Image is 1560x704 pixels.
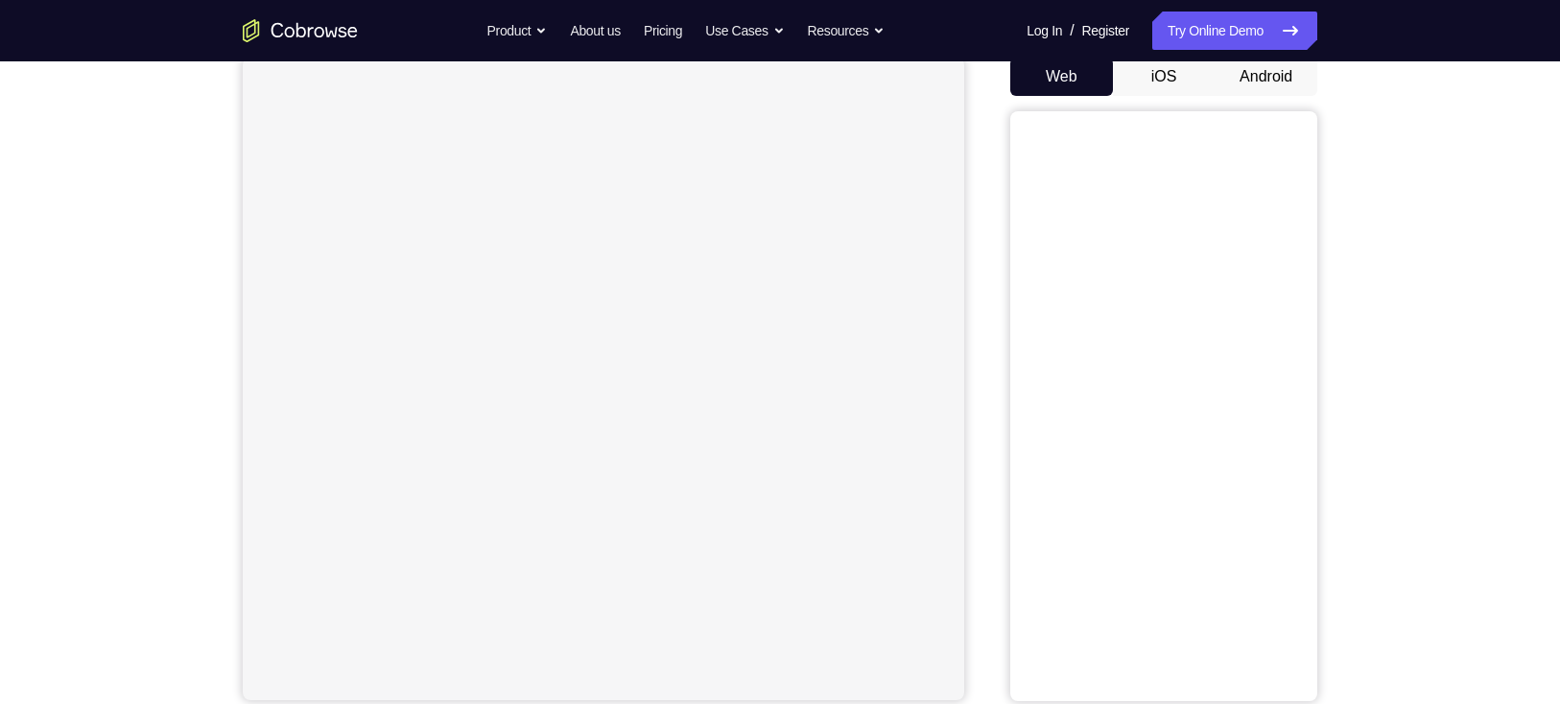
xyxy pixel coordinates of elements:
a: Register [1082,12,1129,50]
a: Go to the home page [243,19,358,42]
button: Resources [808,12,886,50]
a: Pricing [644,12,682,50]
a: About us [570,12,620,50]
a: Try Online Demo [1152,12,1317,50]
button: Use Cases [705,12,784,50]
iframe: Agent [243,58,964,700]
button: Web [1010,58,1113,96]
a: Log In [1027,12,1062,50]
span: / [1070,19,1074,42]
button: iOS [1113,58,1216,96]
button: Product [487,12,548,50]
button: Android [1215,58,1317,96]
